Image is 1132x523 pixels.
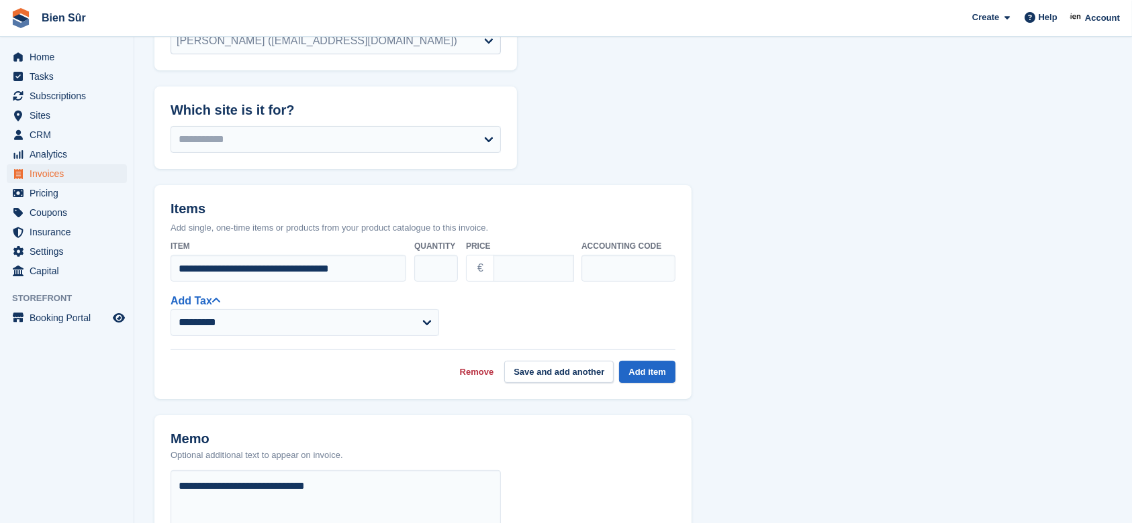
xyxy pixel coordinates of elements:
span: Coupons [30,203,110,222]
p: Add single, one-time items or products from your product catalogue to this invoice. [171,221,675,235]
span: Invoices [30,164,110,183]
a: menu [7,242,127,261]
a: menu [7,67,127,86]
h2: Which site is it for? [171,103,501,118]
span: Booking Portal [30,308,110,327]
a: Bien Sûr [36,7,91,29]
span: Home [30,48,110,66]
p: Optional additional text to appear on invoice. [171,449,343,462]
a: Add Tax [171,295,220,306]
h2: Items [171,201,675,219]
button: Add item [619,361,675,383]
a: menu [7,164,127,183]
img: stora-icon-8386f47178a22dfd0bd8f6a31ec36ba5ce8667c1dd55bd0f319d3a0aa187defe.svg [11,8,31,28]
a: menu [7,184,127,202]
a: menu [7,223,127,241]
span: Subscriptions [30,86,110,105]
label: Accounting code [581,240,675,252]
span: Pricing [30,184,110,202]
button: Save and add another [504,361,614,383]
a: menu [7,48,127,66]
span: Insurance [30,223,110,241]
span: Storefront [12,292,134,305]
a: Remove [460,365,494,379]
span: Create [972,11,999,24]
span: Sites [30,106,110,125]
a: menu [7,308,127,327]
a: menu [7,145,127,164]
span: Tasks [30,67,110,86]
a: menu [7,261,127,280]
label: Item [171,240,406,252]
img: Asmaa Habri [1070,11,1083,24]
a: menu [7,125,127,144]
span: Analytics [30,145,110,164]
a: menu [7,106,127,125]
span: Settings [30,242,110,261]
h2: Memo [171,431,343,447]
label: Price [466,240,573,252]
a: menu [7,86,127,105]
a: menu [7,203,127,222]
span: Account [1085,11,1120,25]
span: CRM [30,125,110,144]
label: Quantity [414,240,458,252]
a: Preview store [111,310,127,326]
span: Help [1039,11,1057,24]
span: Capital [30,261,110,280]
